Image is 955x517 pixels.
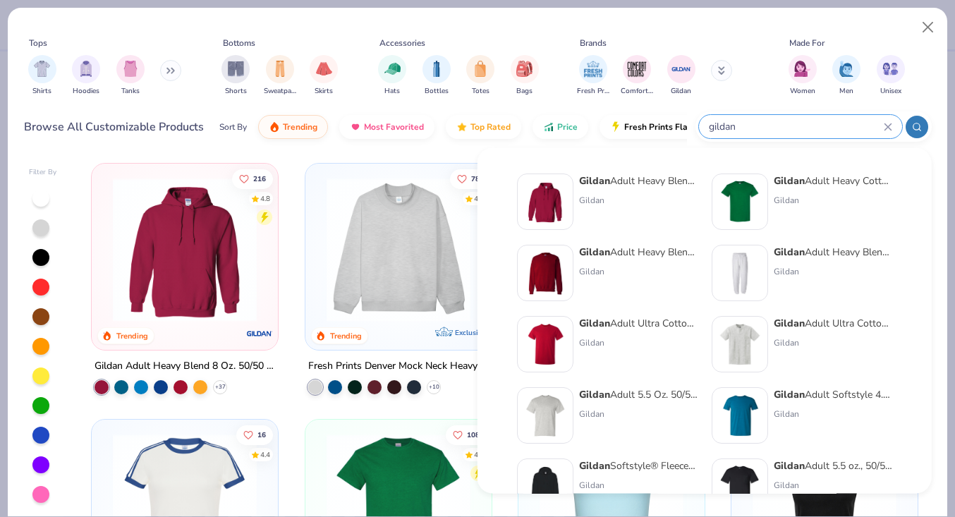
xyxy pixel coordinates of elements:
[257,432,266,439] span: 16
[579,265,698,278] div: Gildan
[264,55,296,97] div: filter for Sweatpants
[106,178,264,322] img: 01756b78-01f6-4cc6-8d8a-3c30c1a0c8ac
[246,320,274,348] img: Gildan logo
[78,61,94,77] img: Hoodies Image
[577,55,609,97] button: filter button
[283,121,317,133] span: Trending
[308,358,489,375] div: Fresh Prints Denver Mock Neck Heavyweight Sweatshirt
[445,425,486,445] button: Like
[774,458,892,473] div: Adult 5.5 oz., 50/50 Pocket T-Shirt
[774,408,892,420] div: Gildan
[583,59,604,80] img: Fresh Prints Image
[215,383,226,391] span: + 37
[577,55,609,97] div: filter for Fresh Prints
[718,322,762,366] img: 77eabb68-d7c7-41c9-adcb-b25d48f707fa
[718,251,762,295] img: 13b9c606-79b1-4059-b439-68fabb1693f9
[774,459,805,473] strong: Gildan
[794,61,810,77] img: Women Image
[219,121,247,133] div: Sort By
[789,55,817,97] div: filter for Women
[121,86,140,97] span: Tanks
[472,86,489,97] span: Totes
[667,55,695,97] button: filter button
[579,317,610,330] strong: Gildan
[446,115,521,139] button: Top Rated
[516,61,532,77] img: Bags Image
[774,245,805,259] strong: Gildan
[718,180,762,224] img: db319196-8705-402d-8b46-62aaa07ed94f
[579,245,610,259] strong: Gildan
[422,55,451,97] div: filter for Bottles
[774,336,892,349] div: Gildan
[511,55,539,97] button: filter button
[580,37,607,49] div: Brands
[310,55,338,97] div: filter for Skirts
[877,55,905,97] div: filter for Unisex
[456,121,468,133] img: TopRated.gif
[116,55,145,97] div: filter for Tanks
[523,180,567,224] img: 01756b78-01f6-4cc6-8d8a-3c30c1a0c8ac
[523,465,567,509] img: 1a07cc18-aee9-48c0-bcfb-936d85bd356b
[260,193,270,204] div: 4.8
[579,245,698,260] div: Adult Heavy Blend Adult 8 Oz. 50/50 Fleece Crew
[774,174,805,188] strong: Gildan
[28,55,56,97] div: filter for Shirts
[624,121,697,133] span: Fresh Prints Flash
[32,86,51,97] span: Shirts
[774,174,892,188] div: Adult Heavy Cotton T-Shirt
[671,59,692,80] img: Gildan Image
[707,118,884,135] input: Try "T-Shirt"
[774,317,805,330] strong: Gildan
[364,121,424,133] span: Most Favorited
[384,61,401,77] img: Hats Image
[774,479,892,492] div: Gildan
[832,55,860,97] div: filter for Men
[839,61,854,77] img: Men Image
[350,121,361,133] img: most_fav.gif
[378,55,406,97] div: filter for Hats
[600,115,762,139] button: Fresh Prints Flash
[221,55,250,97] div: filter for Shorts
[272,61,288,77] img: Sweatpants Image
[455,328,485,337] span: Exclusive
[667,55,695,97] div: filter for Gildan
[264,86,296,97] span: Sweatpants
[523,322,567,366] img: 3c1a081b-6ca8-4a00-a3b6-7ee979c43c2b
[473,61,488,77] img: Totes Image
[315,86,333,97] span: Skirts
[789,37,825,49] div: Made For
[316,61,332,77] img: Skirts Image
[473,450,483,461] div: 4.8
[579,408,698,420] div: Gildan
[621,55,653,97] div: filter for Comfort Colors
[839,86,853,97] span: Men
[29,37,47,49] div: Tops
[621,55,653,97] button: filter button
[511,55,539,97] div: filter for Bags
[882,61,899,77] img: Unisex Image
[225,86,247,97] span: Shorts
[718,394,762,437] img: 6e5b4623-b2d7-47aa-a31d-c127d7126a18
[470,175,479,182] span: 78
[523,394,567,437] img: 91159a56-43a2-494b-b098-e2c28039eaf0
[774,194,892,207] div: Gildan
[516,86,533,97] span: Bags
[579,387,698,402] div: Adult 5.5 Oz. 50/50 T-Shirt
[577,86,609,97] span: Fresh Prints
[339,115,434,139] button: Most Favorited
[466,55,494,97] button: filter button
[466,432,479,439] span: 108
[789,55,817,97] button: filter button
[95,358,275,375] div: Gildan Adult Heavy Blend 8 Oz. 50/50 Hooded Sweatshirt
[579,388,610,401] strong: Gildan
[671,86,691,97] span: Gildan
[523,251,567,295] img: c7b025ed-4e20-46ac-9c52-55bc1f9f47df
[269,121,280,133] img: trending.gif
[718,465,762,509] img: f5eec0e1-d4f5-4763-8e76-d25e830d2ec3
[880,86,901,97] span: Unisex
[915,14,942,41] button: Close
[832,55,860,97] button: filter button
[29,167,57,178] div: Filter By
[579,194,698,207] div: Gildan
[34,61,50,77] img: Shirts Image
